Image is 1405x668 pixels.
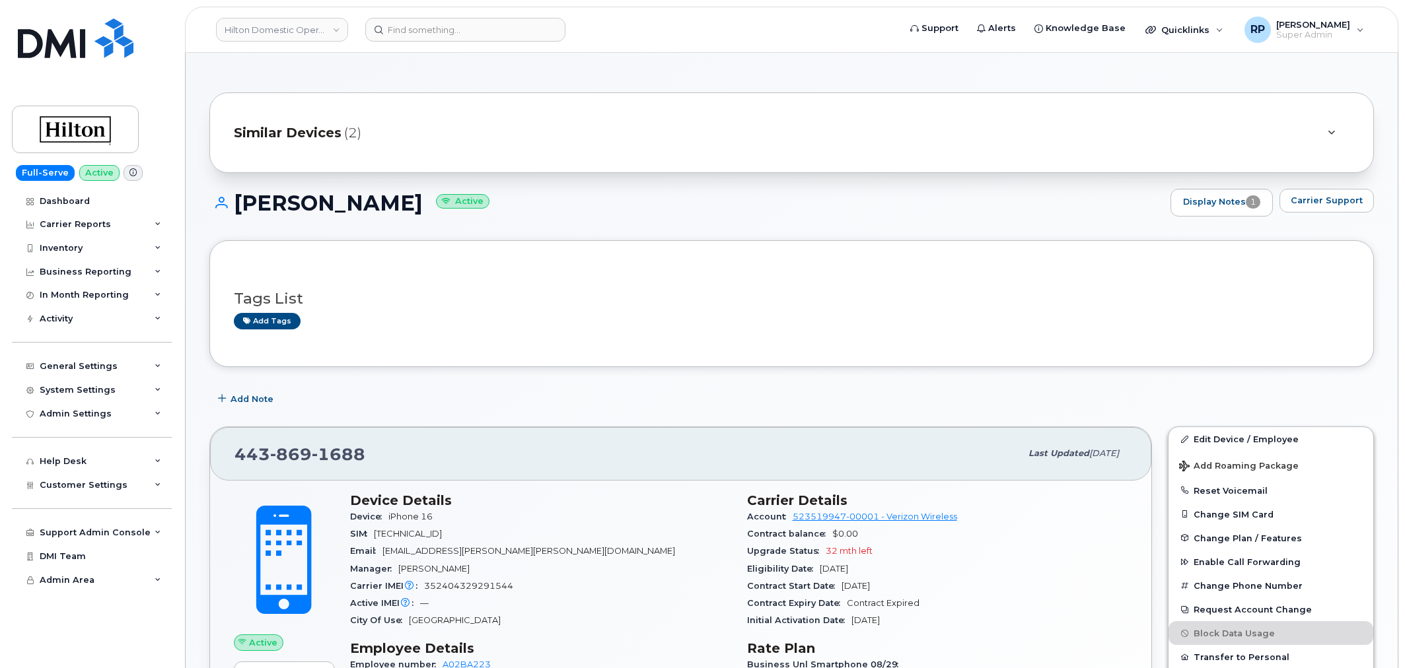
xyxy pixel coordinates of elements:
[234,123,342,143] span: Similar Devices
[747,512,793,521] span: Account
[388,512,433,521] span: iPhone 16
[747,615,851,625] span: Initial Activation Date
[832,529,858,539] span: $0.00
[1169,451,1373,479] button: Add Roaming Package
[209,387,285,411] button: Add Note
[847,598,919,608] span: Contract Expired
[374,529,442,539] span: [TECHNICAL_ID]
[420,598,429,608] span: —
[747,598,847,608] span: Contract Expiry Date
[747,546,826,556] span: Upgrade Status
[350,615,409,625] span: City Of Use
[1179,461,1299,473] span: Add Roaming Package
[350,598,420,608] span: Active IMEI
[747,529,832,539] span: Contract balance
[350,564,398,574] span: Manager
[344,123,361,143] span: (2)
[234,313,301,329] a: Add tags
[382,546,675,556] span: [EMAIL_ADDRESS][PERSON_NAME][PERSON_NAME][DOMAIN_NAME]
[842,581,870,591] span: [DATE]
[350,581,424,591] span: Carrier IMEI
[1194,557,1301,567] span: Enable Call Forwarding
[1169,621,1373,645] button: Block Data Usage
[231,393,273,405] span: Add Note
[1169,479,1373,502] button: Reset Voicemail
[1291,194,1363,207] span: Carrier Support
[1279,189,1374,213] button: Carrier Support
[820,564,848,574] span: [DATE]
[747,564,820,574] span: Eligibility Date
[1171,189,1273,217] a: Display Notes1
[350,512,388,521] span: Device
[851,615,880,625] span: [DATE]
[234,444,365,464] span: 443
[793,512,957,521] a: 523519947-00001 - Verizon Wireless
[350,529,374,539] span: SIM
[234,290,1350,307] h3: Tags List
[1169,550,1373,574] button: Enable Call Forwarding
[747,492,1128,508] h3: Carrier Details
[826,546,873,556] span: 32 mth left
[209,191,1164,215] h1: [PERSON_NAME]
[350,640,731,656] h3: Employee Details
[436,194,489,209] small: Active
[1028,448,1089,458] span: Last updated
[1169,597,1373,621] button: Request Account Change
[1169,574,1373,597] button: Change Phone Number
[1194,533,1302,543] span: Change Plan / Features
[312,444,365,464] span: 1688
[249,636,277,649] span: Active
[747,581,842,591] span: Contract Start Date
[270,444,312,464] span: 869
[409,615,501,625] span: [GEOGRAPHIC_DATA]
[1246,195,1260,209] span: 1
[350,492,731,508] h3: Device Details
[398,564,470,574] span: [PERSON_NAME]
[1169,526,1373,550] button: Change Plan / Features
[424,581,513,591] span: 352404329291544
[350,546,382,556] span: Email
[1169,427,1373,451] a: Edit Device / Employee
[1089,448,1119,458] span: [DATE]
[1169,502,1373,526] button: Change SIM Card
[747,640,1128,656] h3: Rate Plan
[1348,611,1395,658] iframe: Messenger Launcher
